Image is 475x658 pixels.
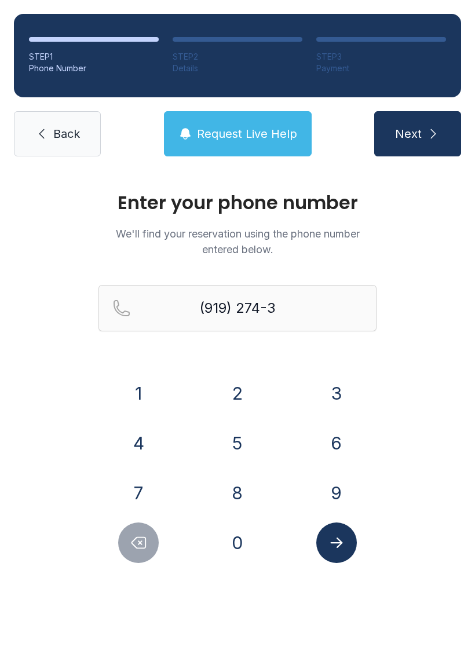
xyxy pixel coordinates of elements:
button: 1 [118,373,159,414]
span: Back [53,126,80,142]
button: 3 [316,373,357,414]
button: 9 [316,473,357,513]
p: We'll find your reservation using the phone number entered below. [98,226,377,257]
button: 6 [316,423,357,463]
button: 8 [217,473,258,513]
div: STEP 1 [29,51,159,63]
button: 5 [217,423,258,463]
div: Payment [316,63,446,74]
button: 2 [217,373,258,414]
button: 4 [118,423,159,463]
div: Details [173,63,302,74]
button: 7 [118,473,159,513]
button: Delete number [118,522,159,563]
div: STEP 3 [316,51,446,63]
button: 0 [217,522,258,563]
h1: Enter your phone number [98,193,377,212]
span: Request Live Help [197,126,297,142]
div: Phone Number [29,63,159,74]
input: Reservation phone number [98,285,377,331]
button: Submit lookup form [316,522,357,563]
div: STEP 2 [173,51,302,63]
span: Next [395,126,422,142]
